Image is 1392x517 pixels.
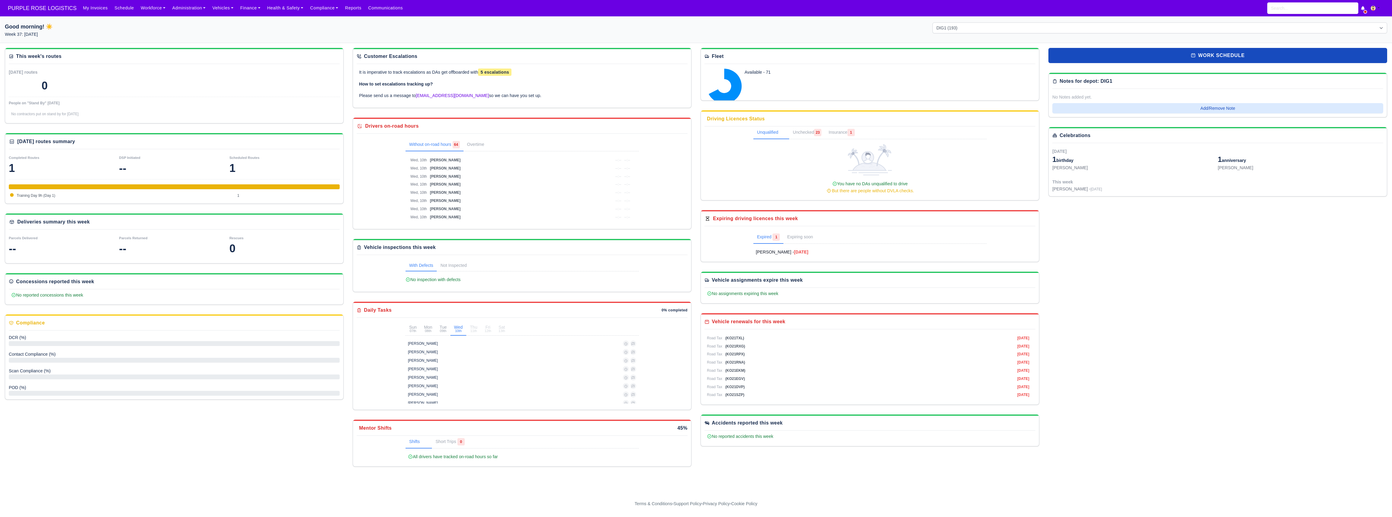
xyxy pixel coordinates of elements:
[408,375,438,380] div: [PERSON_NAME]
[9,243,119,255] div: --
[814,129,821,136] span: 23
[17,218,90,226] div: Deliveries summary this week
[80,2,111,14] a: My Invoices
[707,291,778,296] span: No assignments expiring this week
[635,501,672,506] a: Terms & Conditions
[430,182,460,186] span: [PERSON_NAME]
[410,174,427,179] span: Wed, 10th
[707,336,722,340] span: Road Tax
[9,184,340,189] div: Training Day 9h (Day 1)
[16,319,45,327] div: Compliance
[16,53,62,60] div: This week's routes
[662,308,688,313] div: 0% completed
[229,236,244,240] small: Rescues
[409,329,417,333] small: 07th
[365,2,406,14] a: Communications
[424,325,432,333] div: Mon
[236,192,340,200] td: 1
[430,174,460,179] span: [PERSON_NAME]
[410,190,427,195] span: Wed, 10th
[5,22,460,31] h1: Good morning! ☀️
[410,182,427,186] span: Wed, 10th
[9,101,340,106] div: People on "Stand By" [DATE]
[713,215,798,222] div: Expiring driving licences this week
[615,182,621,186] span: --:--
[794,250,808,254] strong: [DATE]
[430,199,460,203] span: [PERSON_NAME]
[772,233,780,241] span: 1
[17,138,75,145] div: [DATE] routes summary
[712,53,724,60] div: Fleet
[408,358,438,363] div: [PERSON_NAME]
[498,325,505,333] div: Sat
[725,368,745,373] span: (KO21EKM)
[1052,155,1056,163] span: 1
[615,174,621,179] span: --:--
[707,115,765,123] div: Driving Licences Status
[9,351,340,358] div: Delivery Completion Rate
[17,193,55,198] span: Training Day 9h (Day 1)
[1052,103,1383,113] button: Add/Remove Note
[725,352,745,356] span: (KO21RPX)
[707,368,722,373] span: Road Tax
[119,236,148,240] small: Parcels Returned
[430,158,460,162] span: [PERSON_NAME]
[424,329,432,333] small: 08th
[1052,155,1218,164] div: birthday
[1362,488,1392,517] iframe: Chat Widget
[624,174,630,179] span: --:--
[408,341,438,346] div: [PERSON_NAME]
[359,92,685,99] p: Please send us a message to so we can have you set up.
[209,2,237,14] a: Vehicles
[359,69,685,76] p: It is imperative to track escalations as DAs get offboarded with
[430,215,460,219] span: [PERSON_NAME]
[789,126,825,139] a: Unchecked
[1017,368,1029,373] span: [DATE]
[119,156,140,159] small: DSP Initiated
[484,329,491,333] small: 12th
[825,126,858,139] a: Insurance
[408,384,438,388] div: [PERSON_NAME]
[359,425,392,432] div: Mentor Shifts
[677,425,688,432] div: 45%
[615,158,621,162] span: --:--
[342,2,365,14] a: Reports
[416,93,489,98] a: [EMAIL_ADDRESS][DOMAIN_NAME]
[712,419,783,427] div: Accidents reported this week
[264,2,307,14] a: Health & Safety
[478,69,511,76] span: 5 escalations
[615,207,621,211] span: --:--
[523,500,869,507] div: - - -
[359,81,685,88] p: How to set escalations tracking up?
[1052,164,1218,171] div: [PERSON_NAME]
[463,139,497,151] a: Overtime
[437,260,470,271] a: Not Inspected
[408,392,438,397] div: [PERSON_NAME]
[111,2,137,14] a: Schedule
[712,277,803,284] div: Vehicle assignments expire this week
[1017,336,1029,340] span: [DATE]
[470,329,477,333] small: 11th
[5,31,460,38] p: Week 37: [DATE]
[725,344,745,348] span: (KO21RXG)
[707,434,773,439] span: No reported accidents this week
[1048,48,1387,63] a: work schedule
[674,501,701,506] a: Support Policy
[707,393,722,397] span: Road Tax
[365,123,419,130] div: Drivers on-road hours
[725,336,744,340] span: (KO21TXL)
[9,384,340,391] div: Delivery Completion Rate
[712,318,785,325] div: Vehicle renewals for this week
[1017,377,1029,381] span: [DATE]
[615,199,621,203] span: --:--
[725,393,744,397] span: (KO21SZP)
[430,207,460,211] span: [PERSON_NAME]
[1060,78,1112,85] div: Notes for depot: DIG1
[9,368,340,374] div: Delivery Completion Rate
[1052,149,1067,154] span: [DATE]
[1052,180,1073,184] span: This week
[624,207,630,211] span: --:--
[725,360,745,364] span: (KO21RNA)
[406,139,463,151] a: Without on-road hours
[440,329,447,333] small: 09th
